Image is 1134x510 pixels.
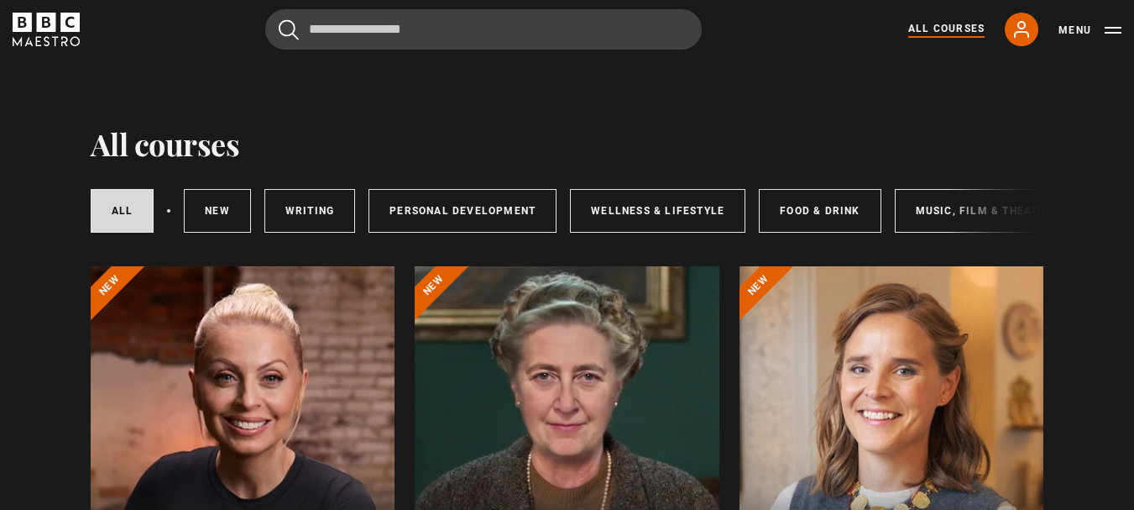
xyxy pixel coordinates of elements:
[91,126,240,161] h1: All courses
[264,189,355,233] a: Writing
[570,189,745,233] a: Wellness & Lifestyle
[265,9,702,50] input: Search
[184,189,251,233] a: New
[895,189,1074,233] a: Music, Film & Theatre
[13,13,80,46] svg: BBC Maestro
[759,189,881,233] a: Food & Drink
[368,189,557,233] a: Personal Development
[91,189,154,233] a: All
[1058,22,1121,39] button: Toggle navigation
[908,21,985,38] a: All Courses
[279,19,299,40] button: Submit the search query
